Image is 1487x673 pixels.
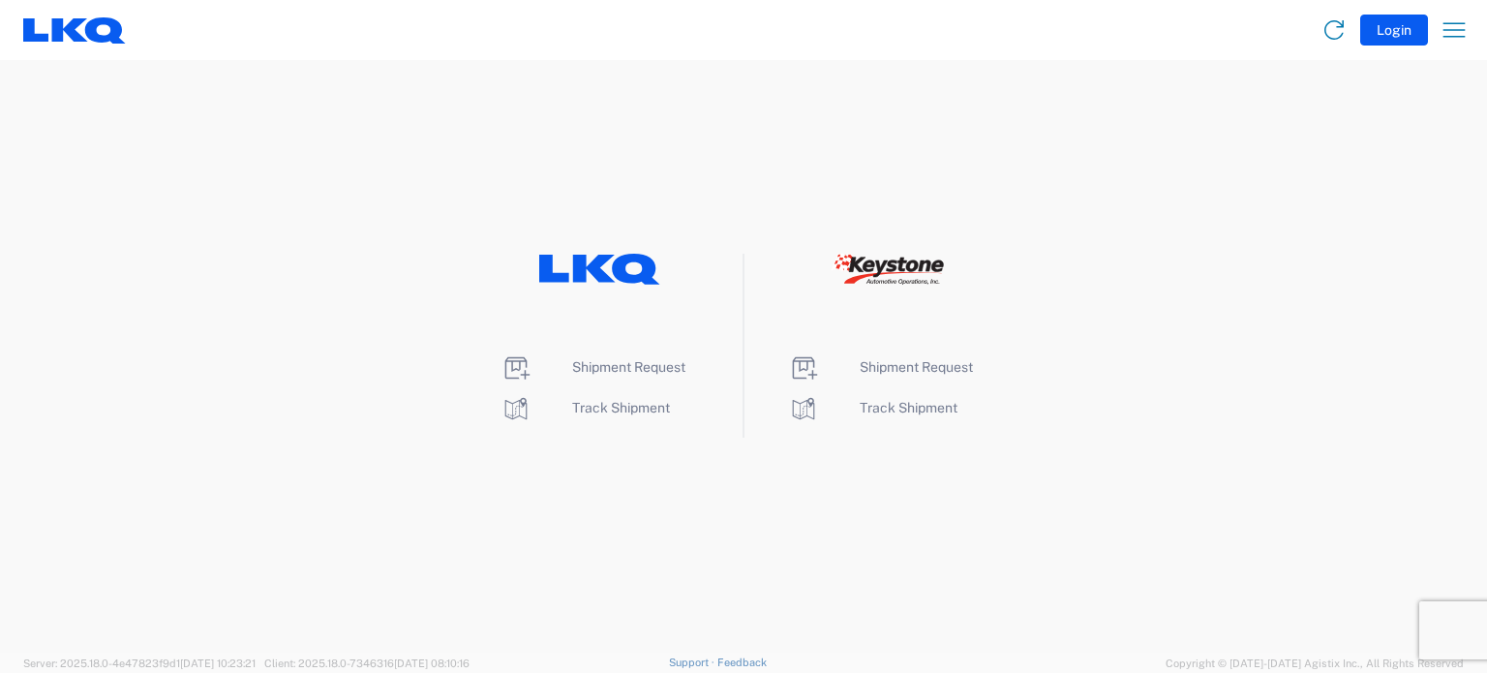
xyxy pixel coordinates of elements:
[669,657,717,668] a: Support
[788,400,957,415] a: Track Shipment
[572,400,670,415] span: Track Shipment
[264,658,470,669] span: Client: 2025.18.0-7346316
[788,359,973,375] a: Shipment Request
[180,658,256,669] span: [DATE] 10:23:21
[1360,15,1428,46] button: Login
[501,359,685,375] a: Shipment Request
[860,400,957,415] span: Track Shipment
[1166,655,1464,672] span: Copyright © [DATE]-[DATE] Agistix Inc., All Rights Reserved
[394,658,470,669] span: [DATE] 08:10:16
[23,658,256,669] span: Server: 2025.18.0-4e47823f9d1
[501,400,670,415] a: Track Shipment
[860,359,973,375] span: Shipment Request
[717,657,767,668] a: Feedback
[572,359,685,375] span: Shipment Request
